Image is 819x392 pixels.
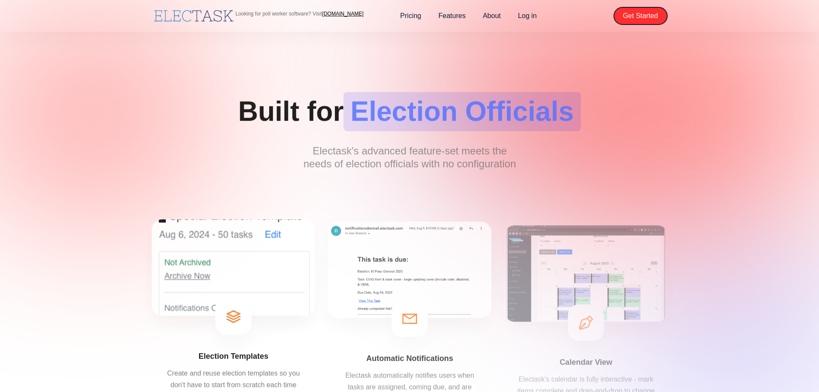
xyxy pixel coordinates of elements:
a: home [152,8,236,24]
a: Log in [509,7,546,25]
a: [DOMAIN_NAME] [322,11,364,17]
a: Pricing [392,7,430,25]
span: Election Officials [344,92,581,131]
p: Looking for poll worker software? Visit [236,11,364,16]
a: About [474,7,509,25]
h1: Built for [238,92,581,131]
a: Features [430,7,474,25]
p: Electask's advanced feature-set meets the needs of election officials with no configuration [302,145,517,170]
p: Create and reuse election templates so you don't have to start from scratch each time [163,367,304,391]
h4: Automatic Notifications [366,353,453,364]
h4: Calendar View [559,357,612,367]
a: Get Started [613,7,668,25]
h4: Election Templates [198,351,268,361]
